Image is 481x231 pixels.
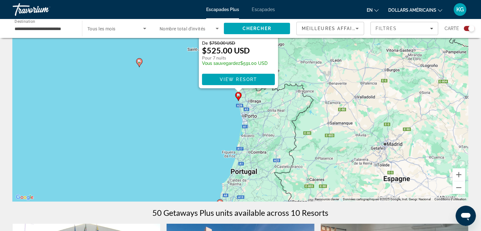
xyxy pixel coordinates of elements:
span: Vous sauvegardez [202,61,240,66]
span: De [202,40,208,46]
span: Nombre total d'invités [160,26,206,31]
span: Filtres [376,26,397,31]
button: Changer de langue [367,5,379,15]
button: View Resort [202,74,275,85]
span: Données cartographiques ©2025 Google, Inst. Geogr. Nacional [343,197,431,201]
button: Changer de devise [388,5,442,15]
span: Chercher [243,26,271,31]
button: Filters [370,22,438,35]
font: KG [456,6,464,13]
p: $591.00 USD [202,61,268,66]
span: Meilleures affaires [302,26,363,31]
button: Raccourcis clavier [315,197,339,202]
img: Google [14,193,35,202]
span: $750.00 USD [209,40,235,46]
button: Menu utilisateur [452,3,468,16]
a: Conditions d'utilisation (s'ouvre dans un nouvel onglet) [434,197,466,201]
p: Pour 7 nuits [202,55,268,61]
span: Tous les mois [87,26,116,31]
span: Destination [15,19,35,24]
iframe: Bouton de lancement de la fenêtre de messagerie [456,206,476,226]
button: Zoom avant [453,168,465,181]
button: Zoom arrière [453,181,465,194]
input: Select destination [15,25,74,33]
a: Travorium [13,1,76,18]
font: dollars américains [388,8,436,13]
p: $525.00 USD [202,46,250,55]
h1: 50 Getaways Plus units available across 10 Resorts [153,208,329,217]
mat-select: Sort by [302,25,359,32]
span: View Resort [219,77,257,82]
a: Escapades Plus [206,7,239,12]
span: Carte [445,24,459,33]
a: Escapades [252,7,275,12]
a: Ouvrir cette zone dans Google Maps (dans une nouvelle fenêtre) [14,193,35,202]
button: Search [224,23,290,34]
font: en [367,8,373,13]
